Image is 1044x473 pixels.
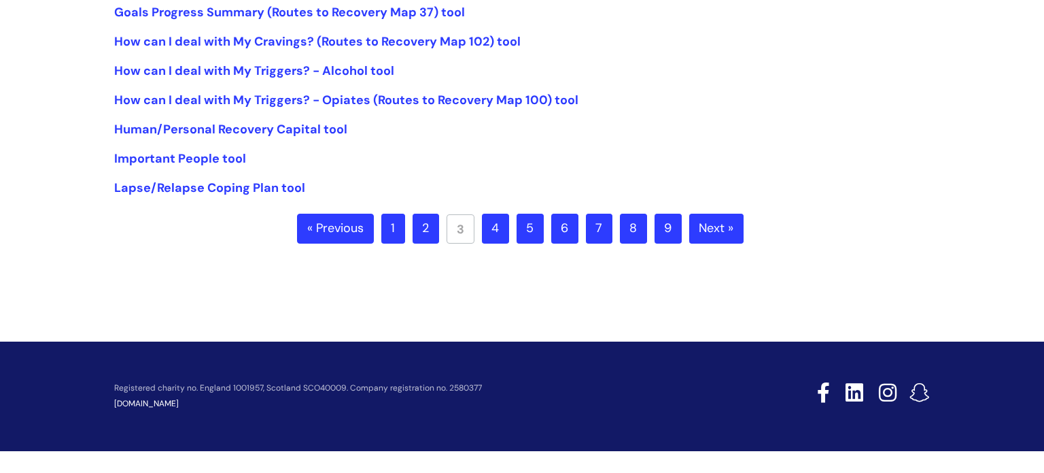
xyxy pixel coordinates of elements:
[413,214,439,244] a: 2
[114,180,305,196] a: Lapse/Relapse Coping Plan tool
[689,214,744,244] a: Next »
[114,4,465,20] a: Goals Progress Summary (Routes to Recovery Map 37) tool
[655,214,682,244] a: 9
[114,63,394,79] a: How can I deal with My Triggers? - Alcohol tool
[114,384,720,393] p: Registered charity no. England 1001957, Scotland SCO40009. Company registration no. 2580377
[586,214,612,244] a: 7
[114,121,347,137] a: Human/Personal Recovery Capital tool
[517,214,544,244] a: 5
[114,33,521,50] a: How can I deal with My Cravings? (Routes to Recovery Map 102) tool
[297,214,374,244] a: « Previous
[447,214,474,244] a: 3
[114,92,578,108] a: How can I deal with My Triggers? - Opiates (Routes to Recovery Map 100) tool
[551,214,578,244] a: 6
[114,398,179,409] a: [DOMAIN_NAME]
[620,214,647,244] a: 8
[381,214,405,244] a: 1
[482,214,509,244] a: 4
[114,150,246,167] a: Important People tool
